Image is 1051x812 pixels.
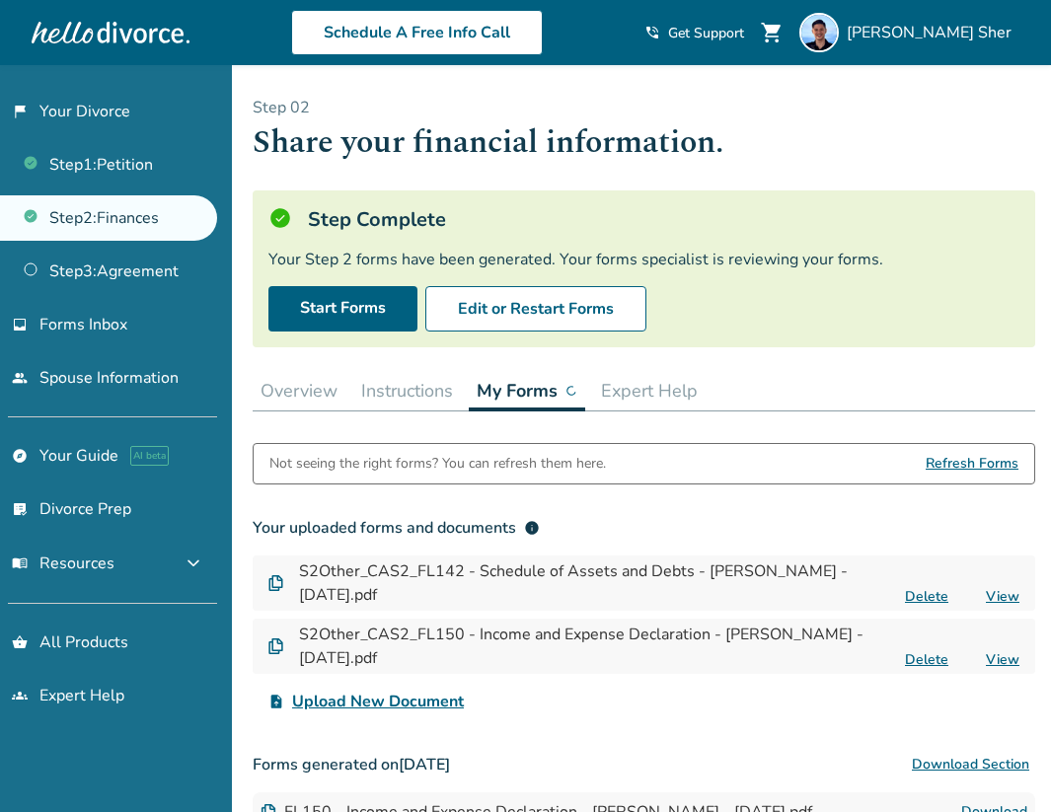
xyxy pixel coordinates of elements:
[847,22,1019,43] span: [PERSON_NAME] Sher
[906,745,1035,784] button: Download Section
[253,97,1035,118] p: Step 0 2
[926,444,1018,483] span: Refresh Forms
[253,516,540,540] div: Your uploaded forms and documents
[12,688,28,703] span: groups
[668,24,744,42] span: Get Support
[182,552,205,575] span: expand_more
[593,371,706,410] button: Expert Help
[12,370,28,386] span: people
[952,717,1051,812] iframe: Chat Widget
[12,553,114,574] span: Resources
[268,638,283,654] img: Document
[253,371,345,410] button: Overview
[899,586,954,607] button: Delete
[12,448,28,464] span: explore
[799,13,839,52] img: Omar Sher
[268,286,417,332] a: Start Forms
[353,371,461,410] button: Instructions
[565,385,577,397] img: ...
[269,444,606,483] div: Not seeing the right forms? You can refresh them here.
[899,649,954,670] button: Delete
[268,575,283,591] img: Document
[12,104,28,119] span: flag_2
[253,745,1035,784] h3: Forms generated on [DATE]
[12,317,28,332] span: inbox
[292,690,464,713] span: Upload New Document
[268,694,284,709] span: upload_file
[12,501,28,517] span: list_alt_check
[299,559,891,607] h4: S2Other_CAS2_FL142 - Schedule of Assets and Debts - [PERSON_NAME] - [DATE].pdf
[130,446,169,466] span: AI beta
[986,650,1019,669] a: View
[524,520,540,536] span: info
[12,634,28,650] span: shopping_basket
[644,25,660,40] span: phone_in_talk
[308,206,446,233] h5: Step Complete
[425,286,646,332] button: Edit or Restart Forms
[291,10,543,55] a: Schedule A Free Info Call
[39,314,127,335] span: Forms Inbox
[760,21,784,44] span: shopping_cart
[469,371,585,411] button: My Forms
[299,623,891,670] h4: S2Other_CAS2_FL150 - Income and Expense Declaration - [PERSON_NAME] - [DATE].pdf
[253,118,1035,167] h1: Share your financial information.
[986,587,1019,606] a: View
[644,24,744,42] a: phone_in_talkGet Support
[12,555,28,571] span: menu_book
[268,249,1019,270] div: Your Step 2 forms have been generated. Your forms specialist is reviewing your forms.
